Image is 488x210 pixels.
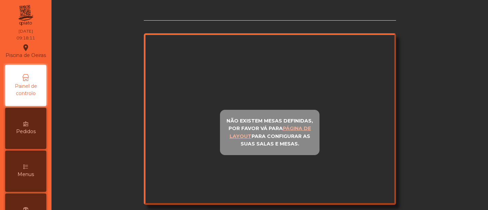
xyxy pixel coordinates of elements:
span: Menus [18,171,34,178]
p: Não existem mesas definidas, por favor vá para para configurar as suas salas e mesas. [223,117,316,148]
span: Pedidos [16,128,36,135]
img: qpiato [17,3,34,27]
div: [DATE] [19,28,33,34]
u: página de layout [230,125,311,139]
div: Piscina de Oeiras [5,43,46,60]
div: 09:18:11 [16,35,35,41]
i: location_on [22,44,30,52]
span: Painel de controlo [7,83,45,97]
